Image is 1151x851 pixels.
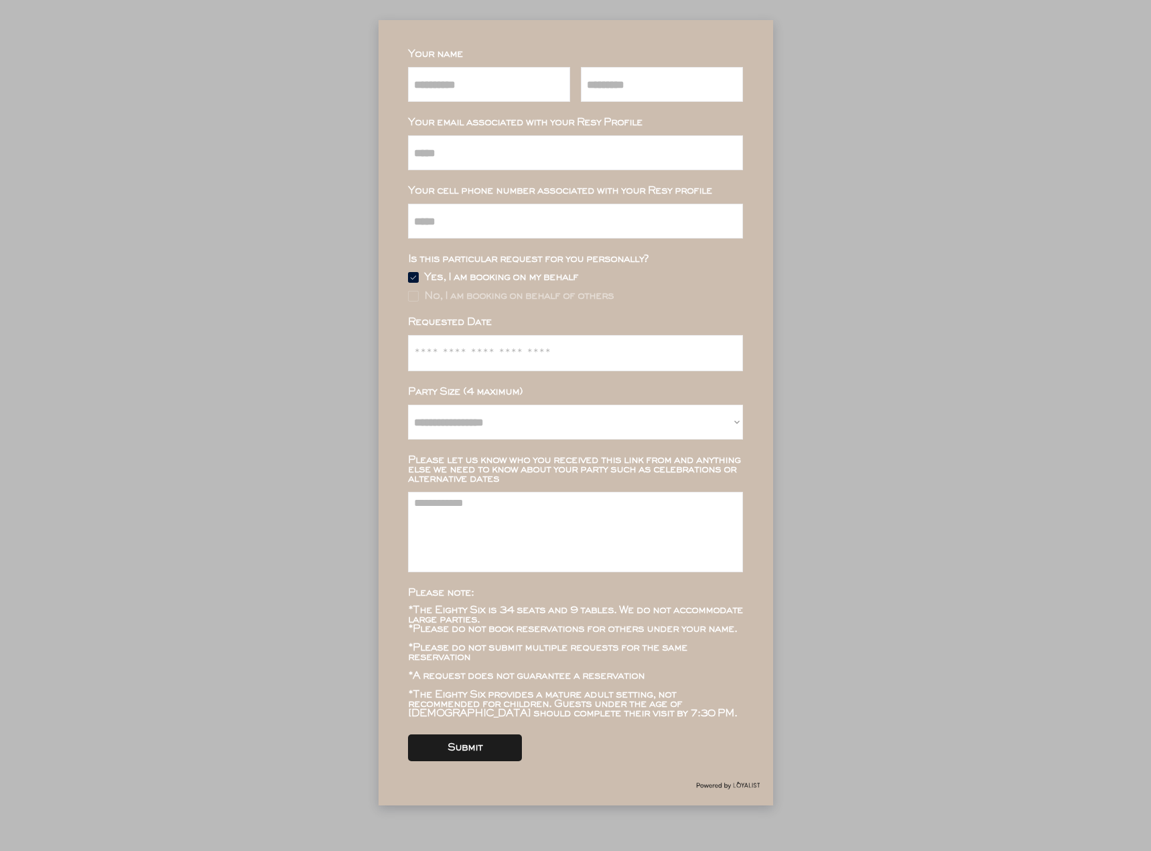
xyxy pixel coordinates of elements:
div: Submit [448,743,482,752]
div: Your name [408,50,743,59]
div: Your email associated with your Resy Profile [408,118,743,127]
img: Rectangle%20315%20%281%29.svg [408,291,419,302]
div: Requested Date [408,318,743,327]
img: Group%2048096532.svg [408,272,419,283]
div: Your cell phone number associated with your Resy profile [408,186,743,196]
div: Party Size (4 maximum) [408,387,743,397]
div: Yes, I am booking on my behalf [424,273,578,282]
div: Please note: [408,588,743,598]
div: Please let us know who you received this link from and anything else we need to know about your p... [408,456,743,484]
img: Group%2048096278.svg [696,779,760,792]
div: *The Eighty Six is 34 seats and 9 tables. We do not accommodate large parties. *Please do not boo... [408,606,743,718]
div: No, I am booking on behalf of others [424,291,614,301]
div: Is this particular request for you personally? [408,255,743,264]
